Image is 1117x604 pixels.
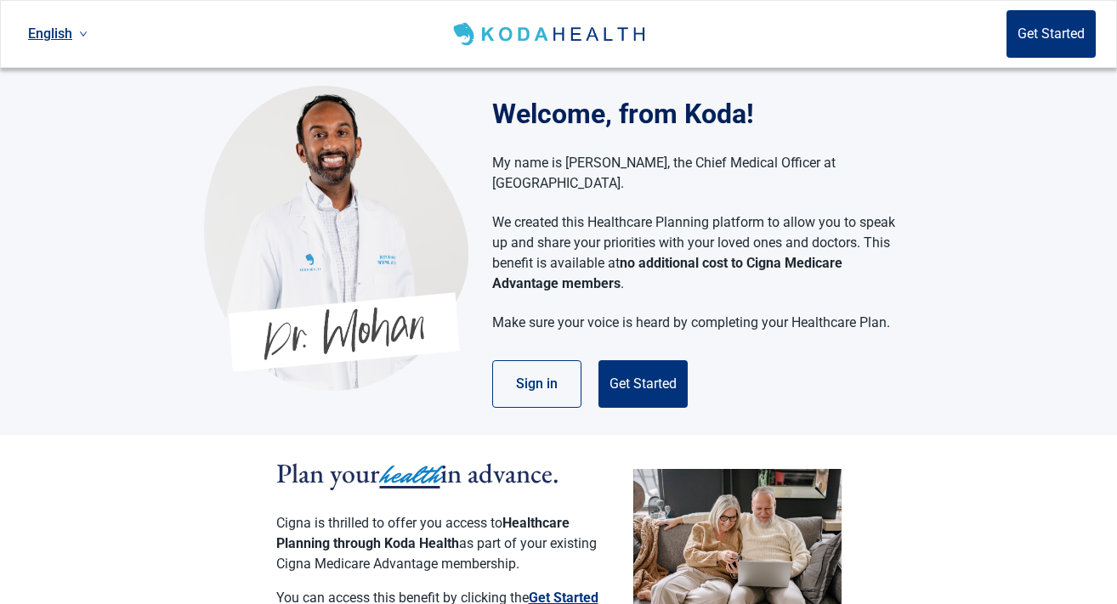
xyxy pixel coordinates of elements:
[492,212,896,294] p: We created this Healthcare Planning platform to allow you to speak up and share your priorities w...
[276,515,502,531] span: Cigna is thrilled to offer you access to
[492,93,913,134] h1: Welcome, from Koda!
[450,20,651,48] img: Koda Health
[492,360,581,408] button: Sign in
[79,30,88,38] span: down
[492,153,896,194] p: My name is [PERSON_NAME], the Chief Medical Officer at [GEOGRAPHIC_DATA].
[380,456,440,494] span: health
[1006,10,1096,58] button: Get Started
[492,255,842,291] strong: no additional cost to Cigna Medicare Advantage members
[204,85,468,391] img: Koda Health
[440,455,559,491] span: in advance.
[492,313,896,333] p: Make sure your voice is heard by completing your Healthcare Plan.
[21,20,94,48] a: Current language: English
[276,455,380,491] span: Plan your
[598,360,688,408] button: Get Started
